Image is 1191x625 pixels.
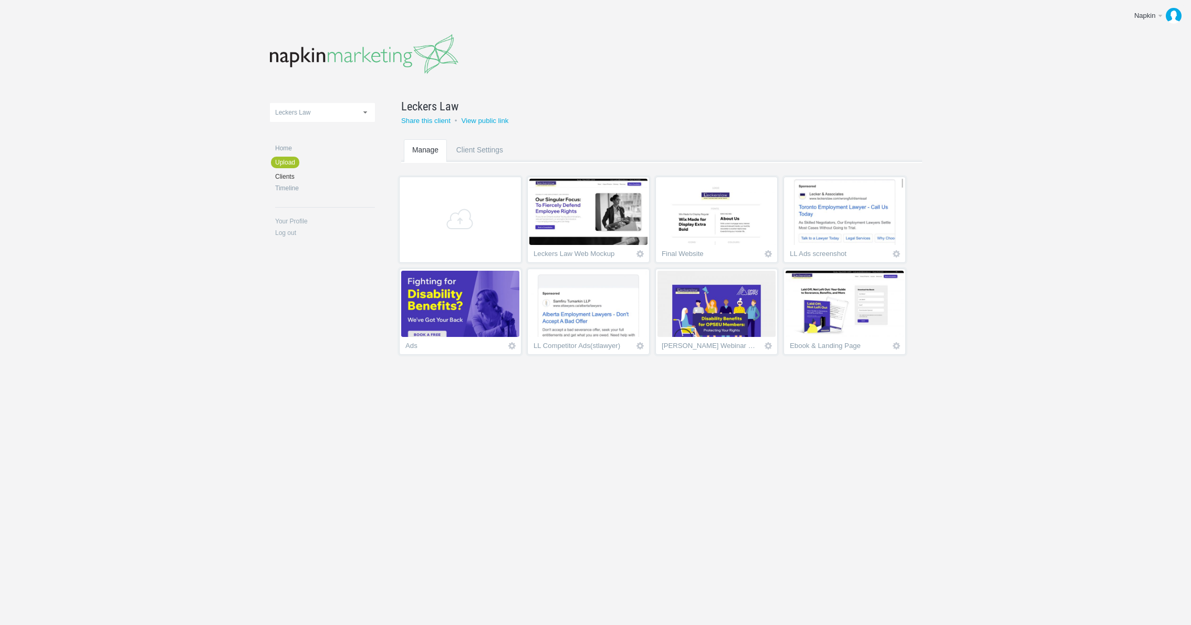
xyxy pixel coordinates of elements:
[654,175,779,264] li: Contains 51 images
[786,179,904,245] img: napkinmarketing_xbwpms_thumb.jpg
[398,267,523,356] li: Contains 35 images
[782,175,907,264] li: Contains 28 images
[790,250,887,261] div: LL Ads screenshot
[399,177,521,263] a: +
[534,342,631,353] div: LL Competitor Ads(stlawyer)
[534,250,631,261] div: Leckers Law Web Mockup
[270,34,458,74] img: napkinmarketing-logo_20160520102043.png
[526,175,651,264] li: Contains 16 images
[404,139,447,181] a: Manage
[275,109,310,116] span: Leckers Law
[461,117,508,125] a: View public link
[275,145,375,151] a: Home
[662,250,759,261] div: Final Website
[786,271,904,337] img: napkinmarketing_xaurcd_v2_thumb.jpg
[529,179,647,245] img: napkinmarketing_ytr9el_thumb.jpg
[405,342,503,353] div: Ads
[662,342,759,353] div: [PERSON_NAME] Webinar Email
[455,117,457,125] small: •
[406,208,515,229] span: +
[1166,8,1182,24] img: 962c44cf9417398e979bba9dc8fee69e
[507,341,517,351] a: Icon
[275,218,375,224] a: Your Profile
[275,173,375,180] a: Clients
[635,249,645,259] a: Icon
[635,341,645,351] a: Icon
[657,271,776,337] img: napkinmarketing_ijhjrs_thumb.jpg
[1126,5,1186,26] a: Napkin
[764,341,773,351] a: Icon
[526,267,651,356] li: Contains 27 images
[401,98,458,115] span: Leckers Law
[529,271,647,337] img: napkinmarketing_paaq31_thumb.jpg
[764,249,773,259] a: Icon
[401,98,896,115] a: Leckers Law
[401,271,519,337] img: napkinmarketing_sisr9p_thumb.jpg
[790,342,887,353] div: Ebook & Landing Page
[657,179,776,245] img: napkinmarketing_7vmj3c_thumb.jpg
[782,267,907,356] li: Contains 7 images
[892,341,901,351] a: Icon
[401,117,451,125] a: Share this client
[275,230,375,236] a: Log out
[271,157,299,168] a: Upload
[275,185,375,191] a: Timeline
[892,249,901,259] a: Icon
[448,139,511,181] a: Client Settings
[1134,11,1156,21] div: Napkin
[654,267,779,356] li: Contains 12 images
